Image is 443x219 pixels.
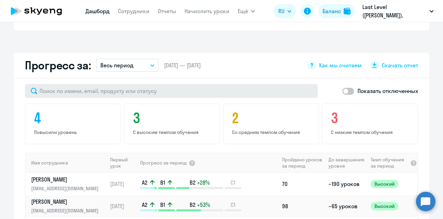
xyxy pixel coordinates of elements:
span: +53% [197,201,210,209]
span: Высокий [371,202,398,210]
th: Первый урок [107,153,139,173]
img: balance [344,8,351,15]
button: Весь период [96,59,159,72]
td: [DATE] [107,195,139,217]
span: B1 [160,179,165,186]
span: Прогресс за период [140,160,187,166]
p: [PERSON_NAME] [31,198,102,205]
td: 70 [279,173,326,195]
span: Как мы считаем [319,61,362,69]
td: [DATE] [107,173,139,195]
a: [PERSON_NAME][EMAIL_ADDRESS][DOMAIN_NAME] [31,198,107,214]
span: B2 [190,179,196,186]
a: Сотрудники [118,8,150,15]
span: C1 [230,201,235,209]
h4: 3 [331,110,411,126]
p: [EMAIL_ADDRESS][DOMAIN_NAME] [31,207,102,214]
p: [EMAIL_ADDRESS][DOMAIN_NAME] [31,185,102,192]
h4: 3 [133,110,213,126]
button: Балансbalance [318,4,355,18]
p: Весь период [100,61,134,69]
a: Дашборд [85,8,110,15]
th: Пройдено уроков за период [279,153,326,173]
td: 98 [279,195,326,217]
span: Скачать отчет [382,61,418,69]
span: Высокий [371,180,398,188]
span: RU [278,7,284,15]
p: Показать отключенных [358,87,418,95]
a: Начислить уроки [184,8,229,15]
a: [PERSON_NAME][EMAIL_ADDRESS][DOMAIN_NAME] [31,176,107,192]
p: Last Level ([PERSON_NAME]), [PERSON_NAME] СИ, ООО [362,3,427,19]
button: Last Level ([PERSON_NAME]), [PERSON_NAME] СИ, ООО [359,3,437,19]
p: Со средним темпом обучения [232,129,312,135]
h4: 2 [232,110,312,126]
p: Повысили уровень [34,129,114,135]
span: C1 [230,179,235,186]
button: Ещё [238,4,255,18]
span: A2 [142,201,147,209]
button: RU [273,4,296,18]
span: +28% [197,179,210,186]
span: Темп обучения за период [371,157,408,169]
div: Баланс [323,7,341,15]
a: Отчеты [158,8,176,15]
p: С низким темпом обучения [331,129,411,135]
th: До завершения уровня [326,153,368,173]
td: ~190 уроков [326,173,368,195]
span: B1 [160,201,165,209]
span: B2 [190,201,196,209]
h2: Прогресс за: [25,58,91,72]
h4: 4 [34,110,114,126]
input: Поиск по имени, email, продукту или статусу [25,84,318,98]
span: [DATE] — [DATE] [164,61,201,69]
span: Ещё [238,7,248,15]
p: С высоким темпом обучения [133,129,213,135]
span: A2 [142,179,147,186]
p: [PERSON_NAME] [31,176,102,183]
th: Имя сотрудника [26,153,107,173]
td: ~65 уроков [326,195,368,217]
